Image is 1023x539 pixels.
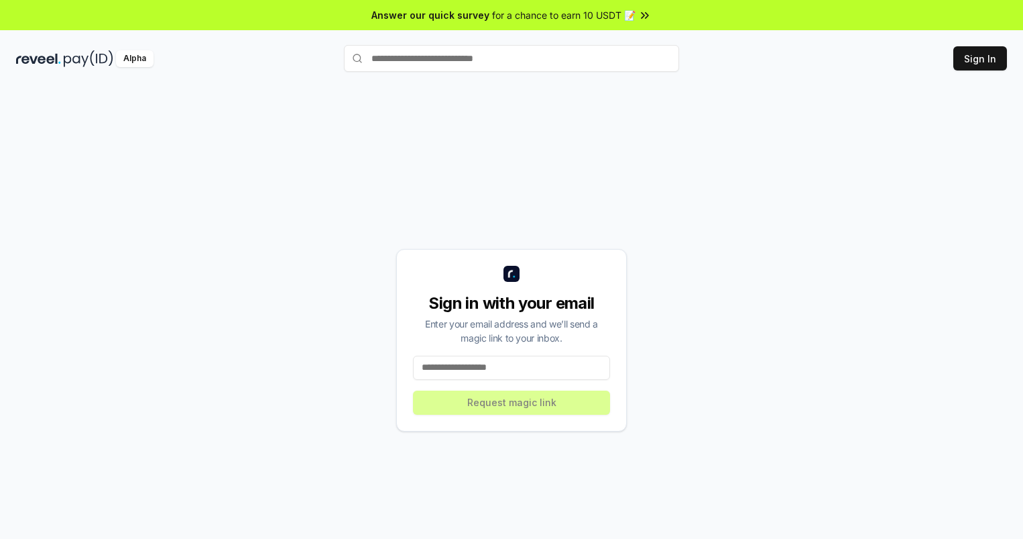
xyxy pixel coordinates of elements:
span: for a chance to earn 10 USDT 📝 [492,8,636,22]
img: logo_small [503,266,520,282]
img: reveel_dark [16,50,61,67]
div: Alpha [116,50,154,67]
button: Sign In [953,46,1007,70]
div: Sign in with your email [413,293,610,314]
div: Enter your email address and we’ll send a magic link to your inbox. [413,317,610,345]
img: pay_id [64,50,113,67]
span: Answer our quick survey [371,8,489,22]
